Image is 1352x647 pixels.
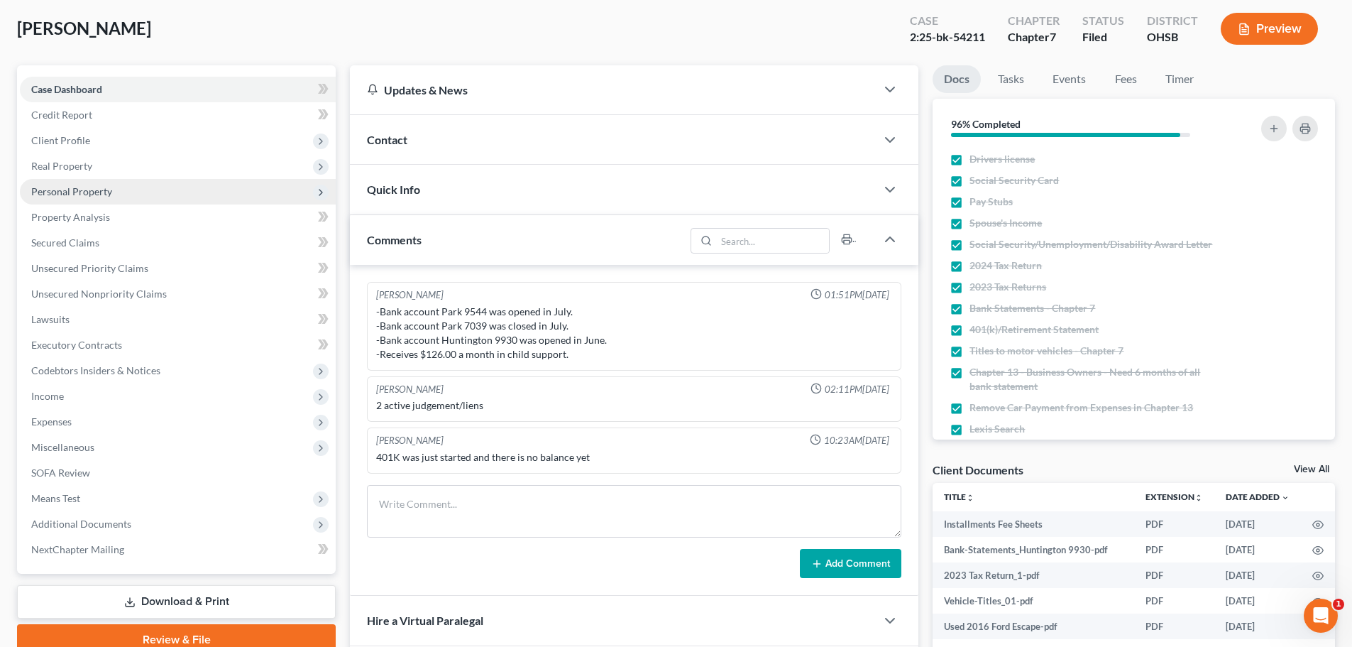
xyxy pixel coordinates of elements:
[933,562,1134,588] td: 2023 Tax Return_1-pdf
[966,494,974,502] i: unfold_more
[824,434,889,447] span: 10:23AM[DATE]
[31,236,99,249] span: Secured Claims
[31,339,122,351] span: Executory Contracts
[31,492,80,504] span: Means Test
[1154,65,1205,93] a: Timer
[1214,562,1301,588] td: [DATE]
[20,205,336,230] a: Property Analysis
[1226,491,1290,502] a: Date Added expand_more
[367,183,420,196] span: Quick Info
[800,549,901,579] button: Add Comment
[367,82,859,97] div: Updates & News
[825,383,889,396] span: 02:11PM[DATE]
[933,614,1134,639] td: Used 2016 Ford Escape-pdf
[969,301,1095,315] span: Bank Statements - Chapter 7
[31,160,92,172] span: Real Property
[31,313,70,325] span: Lawsuits
[1082,29,1124,45] div: Filed
[376,450,892,464] div: 401K was just started and there is no balance yet
[376,305,892,361] div: -Bank account Park 9544 was opened in July. -Bank account Park 7039 was closed in July. -Bank acc...
[31,364,160,376] span: Codebtors Insiders & Notices
[969,195,1013,209] span: Pay Stubs
[969,216,1042,230] span: Spouse's Income
[969,173,1059,187] span: Social Security Card
[20,256,336,281] a: Unsecured Priority Claims
[1041,65,1097,93] a: Events
[933,511,1134,537] td: Installments Fee Sheets
[969,322,1099,337] span: 401(k)/Retirement Statement
[31,83,102,95] span: Case Dashboard
[1194,494,1203,502] i: unfold_more
[1134,562,1214,588] td: PDF
[969,152,1035,166] span: Drivers license
[367,133,407,146] span: Contact
[825,288,889,302] span: 01:51PM[DATE]
[1050,30,1056,43] span: 7
[1008,13,1060,29] div: Chapter
[20,77,336,102] a: Case Dashboard
[376,288,444,302] div: [PERSON_NAME]
[969,259,1042,273] span: 2024 Tax Return
[910,13,985,29] div: Case
[969,401,1193,415] span: Remove Car Payment from Expenses in Chapter 13
[969,237,1212,251] span: Social Security/Unemployment/Disability Award Letter
[31,185,112,197] span: Personal Property
[933,588,1134,614] td: Vehicle-Titles_01-pdf
[969,422,1025,436] span: Lexis Search
[1221,13,1318,45] button: Preview
[31,415,72,428] span: Expenses
[31,518,131,530] span: Additional Documents
[31,134,90,146] span: Client Profile
[933,65,981,93] a: Docs
[20,281,336,307] a: Unsecured Nonpriority Claims
[1008,29,1060,45] div: Chapter
[717,229,830,253] input: Search...
[1134,588,1214,614] td: PDF
[20,307,336,332] a: Lawsuits
[31,441,94,453] span: Miscellaneous
[367,614,483,627] span: Hire a Virtual Paralegal
[31,109,92,121] span: Credit Report
[1134,614,1214,639] td: PDF
[933,462,1023,477] div: Client Documents
[969,344,1123,358] span: Titles to motor vehicles - Chapter 7
[1304,599,1338,633] iframe: Intercom live chat
[17,18,151,38] span: [PERSON_NAME]
[969,280,1046,294] span: 2023 Tax Returns
[20,230,336,256] a: Secured Claims
[1103,65,1148,93] a: Fees
[933,537,1134,562] td: Bank-Statements_Huntington 9930-pdf
[1134,537,1214,562] td: PDF
[1214,588,1301,614] td: [DATE]
[1333,599,1344,610] span: 1
[31,288,167,300] span: Unsecured Nonpriority Claims
[376,434,444,447] div: [PERSON_NAME]
[31,390,64,402] span: Income
[20,102,336,128] a: Credit Report
[1145,491,1203,502] a: Extensionunfold_more
[1134,511,1214,537] td: PDF
[1281,494,1290,502] i: expand_more
[31,211,110,223] span: Property Analysis
[367,233,422,246] span: Comments
[20,332,336,358] a: Executory Contracts
[20,460,336,486] a: SOFA Review
[376,398,892,413] div: 2 active judgement/liens
[376,383,444,396] div: [PERSON_NAME]
[20,537,336,562] a: NextChapter Mailing
[1147,13,1198,29] div: District
[944,491,974,502] a: Titleunfold_more
[1214,537,1301,562] td: [DATE]
[951,118,1021,130] strong: 96% Completed
[31,467,90,479] span: SOFA Review
[31,543,124,555] span: NextChapter Mailing
[969,365,1222,393] span: Chapter 13 - Business Owners - Need 6 months of all bank statement
[1214,614,1301,639] td: [DATE]
[910,29,985,45] div: 2:25-bk-54211
[17,585,336,619] a: Download & Print
[1147,29,1198,45] div: OHSB
[1082,13,1124,29] div: Status
[1294,464,1329,474] a: View All
[1214,511,1301,537] td: [DATE]
[986,65,1035,93] a: Tasks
